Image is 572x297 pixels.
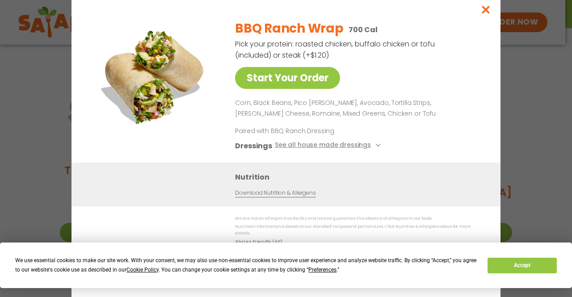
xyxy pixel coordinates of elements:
strong: Gluten Friendly (GF) [235,238,282,244]
h2: BBQ Ranch Wrap [235,19,343,38]
p: We are not an allergen free facility and cannot guarantee the absence of allergens in our foods. [235,215,483,222]
button: Accept [488,258,556,273]
p: 700 Cal [349,24,377,35]
div: We use essential cookies to make our site work. With your consent, we may also use non-essential ... [15,256,477,275]
span: Preferences [308,267,336,273]
span: Cookie Policy [126,267,159,273]
h3: Dressings [235,140,272,151]
p: Pick your protein: roasted chicken, buffalo chicken or tofu (included) or steak (+$1.20) [235,38,436,61]
p: Corn, Black Beans, Pico [PERSON_NAME], Avocado, Tortilla Strips, [PERSON_NAME] Cheese, Romaine, M... [235,98,479,119]
button: See all house made dressings [275,140,383,151]
a: Download Nutrition & Allergens [235,188,315,197]
p: Paired with BBQ Ranch Dressing [235,126,400,135]
a: Start Your Order [235,67,340,89]
img: Featured product photo for BBQ Ranch Wrap [92,13,217,138]
h3: Nutrition [235,171,487,182]
p: Nutrition information is based on our standard recipes and portion sizes. Click Nutrition & Aller... [235,223,483,237]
